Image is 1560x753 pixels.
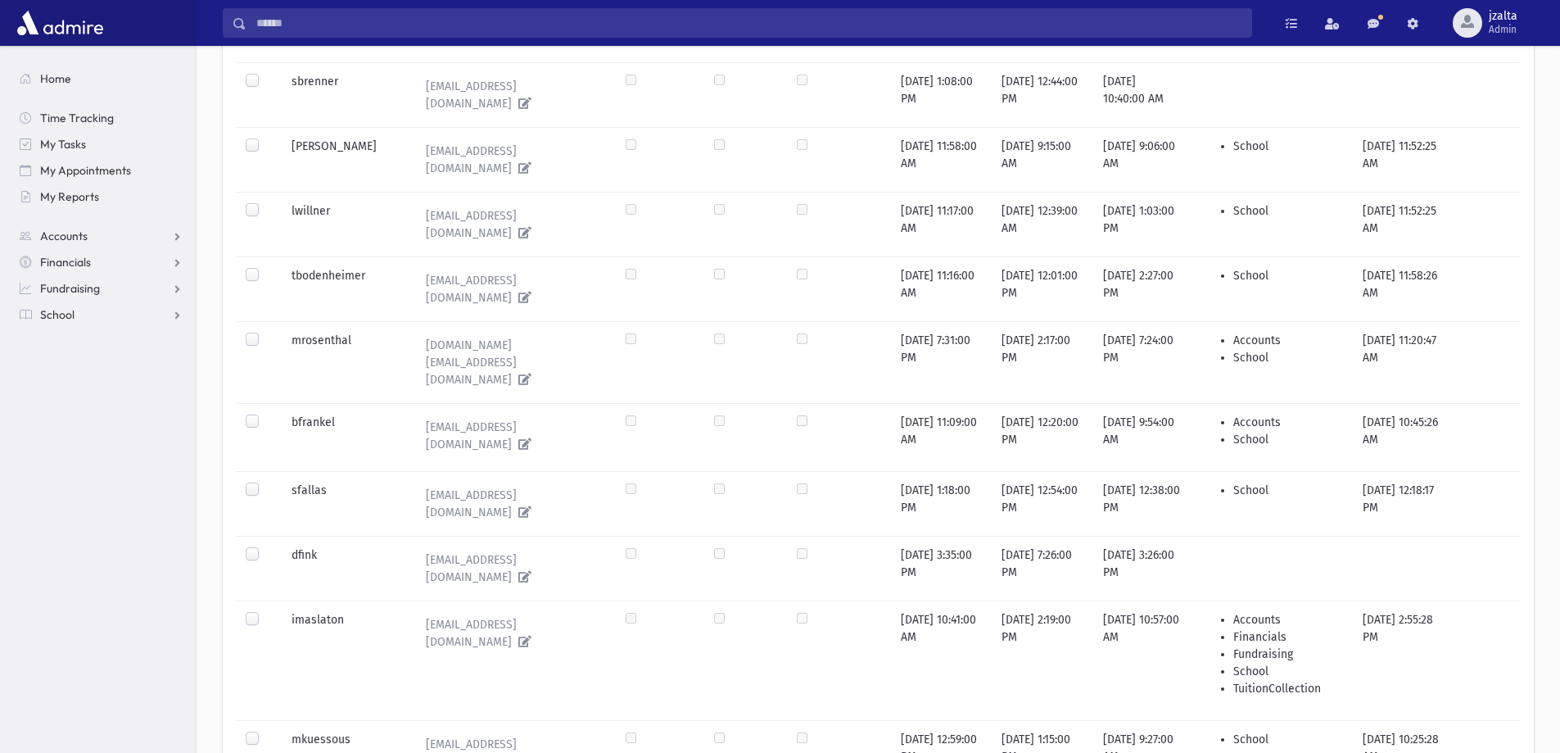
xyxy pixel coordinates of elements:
[1353,601,1452,720] td: [DATE] 2:55:28 PM
[413,73,606,117] a: [EMAIL_ADDRESS][DOMAIN_NAME]
[891,536,993,601] td: [DATE] 3:35:00 PM
[1353,321,1452,403] td: [DATE] 11:20:47 AM
[1233,731,1343,748] li: School
[40,281,100,296] span: Fundraising
[1233,482,1343,499] li: School
[1093,62,1191,127] td: [DATE] 10:40:00 AM
[282,321,404,403] td: mrosenthal
[992,601,1093,720] td: [DATE] 2:19:00 PM
[1233,680,1343,697] li: TuitionCollection
[992,403,1093,471] td: [DATE] 12:20:00 PM
[891,403,993,471] td: [DATE] 11:09:00 AM
[13,7,107,39] img: AdmirePro
[1093,127,1191,192] td: [DATE] 9:06:00 AM
[1353,192,1452,256] td: [DATE] 11:52:25 AM
[282,256,404,321] td: tbodenheimer
[7,105,196,131] a: Time Tracking
[1093,403,1191,471] td: [DATE] 9:54:00 AM
[1233,349,1343,366] li: School
[282,127,404,192] td: [PERSON_NAME]
[413,202,606,247] a: [EMAIL_ADDRESS][DOMAIN_NAME]
[282,601,404,720] td: imaslaton
[1233,646,1343,663] li: Fundraising
[1233,611,1343,628] li: Accounts
[992,192,1093,256] td: [DATE] 12:39:00 AM
[1093,192,1191,256] td: [DATE] 1:03:00 PM
[40,189,99,204] span: My Reports
[891,127,993,192] td: [DATE] 11:58:00 AM
[891,256,993,321] td: [DATE] 11:16:00 AM
[891,192,993,256] td: [DATE] 11:17:00 AM
[992,127,1093,192] td: [DATE] 9:15:00 AM
[891,321,993,403] td: [DATE] 7:31:00 PM
[7,66,196,92] a: Home
[992,321,1093,403] td: [DATE] 2:17:00 PM
[7,131,196,157] a: My Tasks
[1093,321,1191,403] td: [DATE] 7:24:00 PM
[1233,431,1343,448] li: School
[7,157,196,184] a: My Appointments
[1093,471,1191,536] td: [DATE] 12:38:00 PM
[1233,202,1343,220] li: School
[1233,414,1343,431] li: Accounts
[40,71,71,86] span: Home
[1093,256,1191,321] td: [DATE] 2:27:00 PM
[1233,267,1343,284] li: School
[1353,403,1452,471] td: [DATE] 10:45:26 AM
[891,601,993,720] td: [DATE] 10:41:00 AM
[1093,601,1191,720] td: [DATE] 10:57:00 AM
[246,8,1251,38] input: Search
[40,163,131,178] span: My Appointments
[891,471,993,536] td: [DATE] 1:18:00 PM
[1353,471,1452,536] td: [DATE] 12:18:17 PM
[1489,10,1517,23] span: jzalta
[1353,127,1452,192] td: [DATE] 11:52:25 AM
[282,192,404,256] td: lwillner
[413,138,606,182] a: [EMAIL_ADDRESS][DOMAIN_NAME]
[992,62,1093,127] td: [DATE] 12:44:00 PM
[891,62,993,127] td: [DATE] 1:08:00 PM
[7,249,196,275] a: Financials
[7,223,196,249] a: Accounts
[282,471,404,536] td: sfallas
[413,611,606,655] a: [EMAIL_ADDRESS][DOMAIN_NAME]
[1233,138,1343,155] li: School
[282,403,404,471] td: bfrankel
[282,536,404,601] td: dfink
[413,414,606,458] a: [EMAIL_ADDRESS][DOMAIN_NAME]
[413,547,606,591] a: [EMAIL_ADDRESS][DOMAIN_NAME]
[40,307,75,322] span: School
[1233,663,1343,680] li: School
[1233,332,1343,349] li: Accounts
[413,332,606,393] a: [DOMAIN_NAME][EMAIL_ADDRESS][DOMAIN_NAME]
[1489,23,1517,36] span: Admin
[1233,628,1343,646] li: Financials
[413,267,606,311] a: [EMAIL_ADDRESS][DOMAIN_NAME]
[1093,536,1191,601] td: [DATE] 3:26:00 PM
[992,471,1093,536] td: [DATE] 12:54:00 PM
[992,256,1093,321] td: [DATE] 12:01:00 PM
[282,62,404,127] td: sbrenner
[7,184,196,210] a: My Reports
[40,111,114,125] span: Time Tracking
[40,137,86,152] span: My Tasks
[40,229,88,243] span: Accounts
[1353,256,1452,321] td: [DATE] 11:58:26 AM
[7,275,196,302] a: Fundraising
[992,536,1093,601] td: [DATE] 7:26:00 PM
[413,482,606,526] a: [EMAIL_ADDRESS][DOMAIN_NAME]
[40,255,91,270] span: Financials
[7,302,196,328] a: School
